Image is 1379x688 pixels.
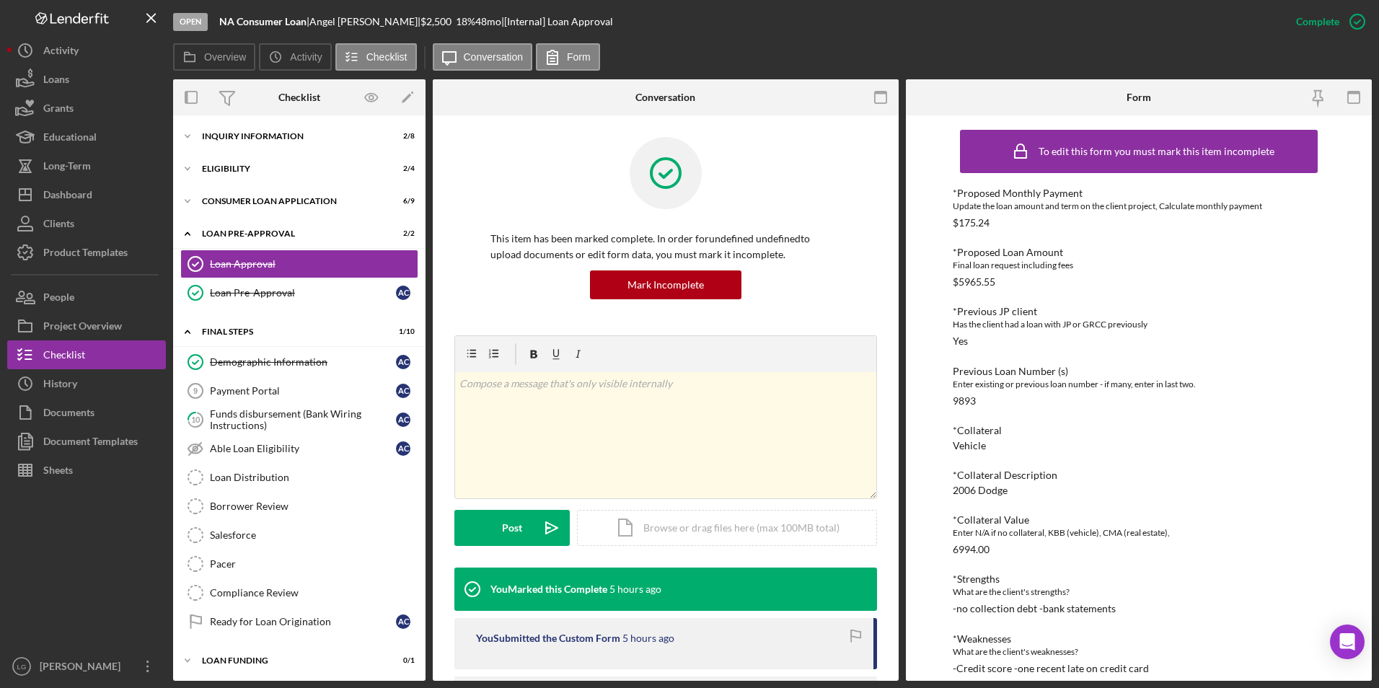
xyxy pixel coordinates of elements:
[193,387,198,395] tspan: 9
[210,356,396,368] div: Demographic Information
[202,164,379,173] div: Eligibility
[43,398,94,431] div: Documents
[953,440,986,451] div: Vehicle
[180,607,418,636] a: Ready for Loan OriginationAC
[43,427,138,459] div: Document Templates
[953,377,1326,392] div: Enter existing or previous loan number - if many, enter in last two.
[7,369,166,398] button: History
[210,558,418,570] div: Pacer
[501,16,613,27] div: | [Internal] Loan Approval
[1282,7,1372,36] button: Complete
[953,485,1008,496] div: 2006 Dodge
[433,43,533,71] button: Conversation
[290,51,322,63] label: Activity
[389,164,415,173] div: 2 / 4
[43,312,122,344] div: Project Overview
[1039,146,1274,157] div: To edit this form you must mark this item incomplete
[7,36,166,65] button: Activity
[7,151,166,180] button: Long-Term
[476,632,620,644] div: You Submitted the Custom Form
[43,340,85,373] div: Checklist
[389,229,415,238] div: 2 / 2
[7,238,166,267] button: Product Templates
[953,645,1326,659] div: What are the client's weaknesses?
[202,229,379,238] div: Loan Pre-Approval
[180,376,418,405] a: 9Payment PortalAC
[43,283,74,315] div: People
[210,616,396,627] div: Ready for Loan Origination
[36,652,130,684] div: [PERSON_NAME]
[1127,92,1151,103] div: Form
[953,276,995,288] div: $5965.55
[389,656,415,665] div: 0 / 1
[953,366,1326,377] div: Previous Loan Number (s)
[953,603,1116,614] div: -no collection debt -bank statements
[389,327,415,336] div: 1 / 10
[180,492,418,521] a: Borrower Review
[210,500,418,512] div: Borrower Review
[389,132,415,141] div: 2 / 8
[219,16,309,27] div: |
[43,238,128,270] div: Product Templates
[1330,625,1365,659] div: Open Intercom Messenger
[953,544,990,555] div: 6994.00
[953,335,968,347] div: Yes
[490,231,841,263] p: This item has been marked complete. In order for undefined undefined to upload documents or edit ...
[180,434,418,463] a: Able Loan EligibilityAC
[191,415,201,424] tspan: 10
[7,180,166,209] a: Dashboard
[180,250,418,278] a: Loan Approval
[567,51,591,63] label: Form
[43,123,97,155] div: Educational
[43,456,73,488] div: Sheets
[43,209,74,242] div: Clients
[953,585,1326,599] div: What are the client's strengths?
[202,132,379,141] div: Inquiry Information
[7,94,166,123] button: Grants
[210,472,418,483] div: Loan Distribution
[7,123,166,151] button: Educational
[210,385,396,397] div: Payment Portal
[219,15,307,27] b: NA Consumer Loan
[7,456,166,485] button: Sheets
[590,270,741,299] button: Mark Incomplete
[17,663,27,671] text: LG
[7,312,166,340] a: Project Overview
[475,16,501,27] div: 48 mo
[210,529,418,541] div: Salesforce
[7,209,166,238] button: Clients
[335,43,417,71] button: Checklist
[420,15,451,27] span: $2,500
[43,369,77,402] div: History
[7,427,166,456] button: Document Templates
[180,348,418,376] a: Demographic InformationAC
[7,65,166,94] button: Loans
[953,247,1326,258] div: *Proposed Loan Amount
[210,258,418,270] div: Loan Approval
[210,587,418,599] div: Compliance Review
[202,656,379,665] div: Loan Funding
[210,287,396,299] div: Loan Pre-Approval
[464,51,524,63] label: Conversation
[43,180,92,213] div: Dashboard
[389,197,415,206] div: 6 / 9
[7,340,166,369] button: Checklist
[180,405,418,434] a: 10Funds disbursement (Bank Wiring Instructions)AC
[953,199,1326,213] div: Update the loan amount and term on the client project, Calculate monthly payment
[953,425,1326,436] div: *Collateral
[953,188,1326,199] div: *Proposed Monthly Payment
[366,51,407,63] label: Checklist
[627,270,704,299] div: Mark Incomplete
[953,258,1326,273] div: Final loan request including fees
[7,398,166,427] button: Documents
[43,94,74,126] div: Grants
[953,306,1326,317] div: *Previous JP client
